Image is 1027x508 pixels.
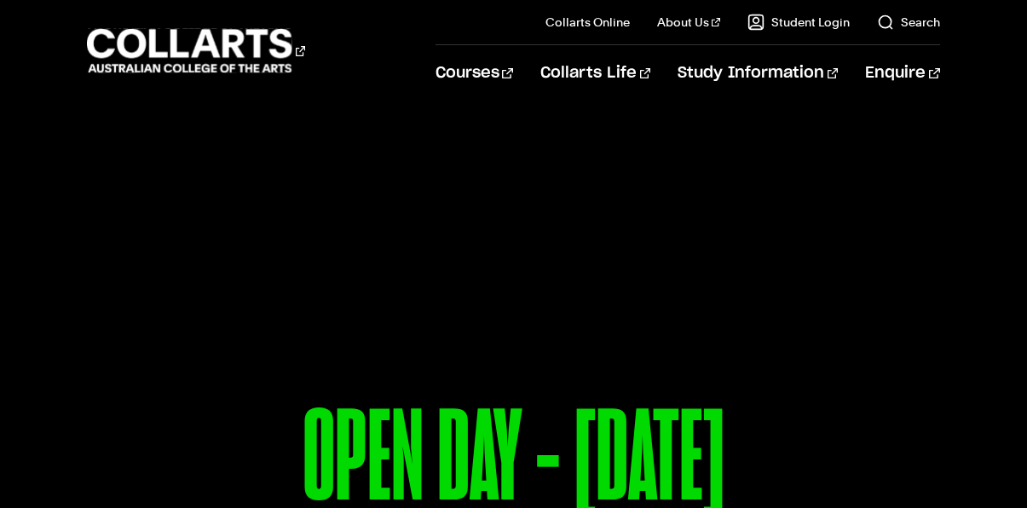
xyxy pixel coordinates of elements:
[545,14,630,31] a: Collarts Online
[540,45,650,101] a: Collarts Life
[877,14,940,31] a: Search
[747,14,850,31] a: Student Login
[865,45,939,101] a: Enquire
[87,26,305,75] div: Go to homepage
[678,45,838,101] a: Study Information
[657,14,720,31] a: About Us
[436,45,513,101] a: Courses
